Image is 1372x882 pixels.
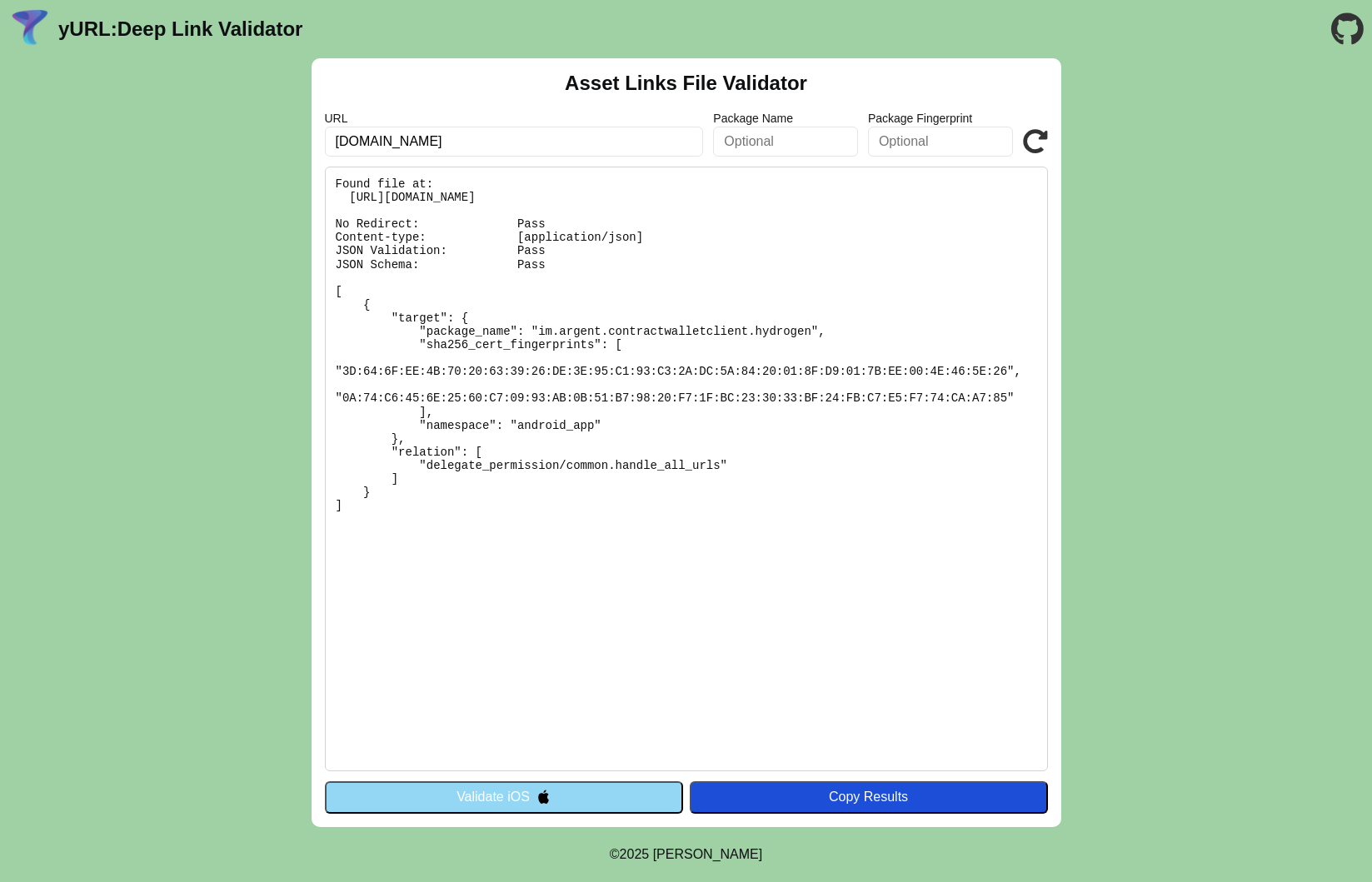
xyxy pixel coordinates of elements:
[620,847,650,861] span: 2025
[58,17,302,41] a: yURL:Deep Link Validator
[610,827,762,882] footer: ©
[565,72,807,95] h2: Asset Links File Validator
[325,781,683,813] button: Validate iOS
[325,112,704,125] label: URL
[325,167,1048,771] pre: Found file at: [URL][DOMAIN_NAME] No Redirect: Pass Content-type: [application/json] JSON Validat...
[698,790,1040,805] div: Copy Results
[868,112,1013,125] label: Package Fingerprint
[325,127,704,157] input: Required
[713,112,858,125] label: Package Name
[713,127,858,157] input: Optional
[868,127,1013,157] input: Optional
[536,790,551,804] img: appleIcon.svg
[8,7,52,51] img: yURL Logo
[653,847,763,861] a: Michael Ibragimchayev's Personal Site
[690,781,1048,813] button: Copy Results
